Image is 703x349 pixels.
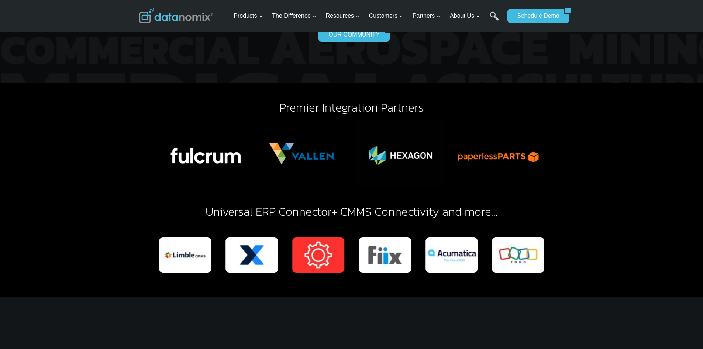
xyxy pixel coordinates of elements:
[166,0,190,7] span: Last Name
[490,11,499,28] a: Search
[359,237,411,272] div: 4 of 19
[159,119,251,188] div: 1 of 6
[4,218,122,345] iframe: Popup CTA
[507,9,564,23] a: Schedule Demo
[355,119,446,188] div: 3 of 6
[159,237,211,272] div: 1 of 19
[225,237,278,272] div: 2 of 19
[359,237,411,272] img: Datanomix Production Monitoring Connects with Fiix
[326,11,360,21] span: Resources
[492,237,544,272] div: 6 of 19
[452,119,544,188] div: 4 of 6
[452,119,544,188] img: Datanomix + Paperless Parts
[159,237,211,272] img: Datanomix Production Monitoring Connects with Limble
[257,119,348,188] div: 2 of 6
[159,237,544,272] div: Photo Gallery Carousel
[231,4,504,28] nav: Primary Navigation
[425,237,478,272] img: Datanomix Production Monitoring Connects with Acumatica ERP
[425,237,478,272] div: 5 of 19
[100,165,124,170] a: Privacy Policy
[206,203,332,220] a: Universal ERP Connector
[450,11,480,21] span: About Us
[166,31,199,37] span: Phone number
[83,165,94,170] a: Terms
[225,237,278,272] img: Datanomix Production Monitoring Connects with MaintainX
[292,237,345,272] div: 3 of 19
[355,119,446,188] img: Datanomix + Hexagon Manufacturing Intelligence
[413,11,441,21] span: Partners
[166,91,194,98] span: State/Region
[234,11,263,21] span: Products
[272,11,317,21] span: The Difference
[139,8,213,23] img: Datanomix
[292,237,345,272] img: Datanomix Production Monitoring Connects with Upkeep
[369,11,403,21] span: Customers
[257,119,348,188] img: Datanomix + Vallen
[139,102,564,113] h2: Premier Integration Partners
[318,28,385,42] a: OUR COMMUNITY
[159,119,544,188] div: Photo Gallery Carousel
[139,206,564,218] h2: + CMMS Connectivity and more…
[159,119,251,188] img: Datanomix + Fulcrum
[492,237,544,272] img: Datanomix Production Monitoring Connects with Zoho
